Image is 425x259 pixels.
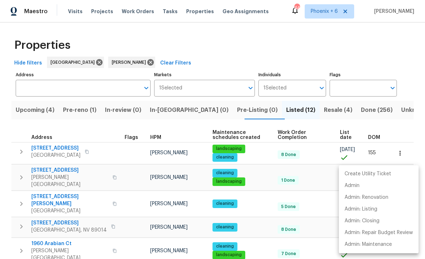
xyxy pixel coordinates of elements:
[345,206,377,213] p: Admin: Listing
[345,241,392,248] p: Admin: Maintenance
[345,182,360,190] p: Admin
[345,217,379,225] p: Admin: Closing
[345,229,413,237] p: Admin: Repair Budget Review
[345,170,391,178] p: Create Utility Ticket
[345,194,388,201] p: Admin: Renovation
